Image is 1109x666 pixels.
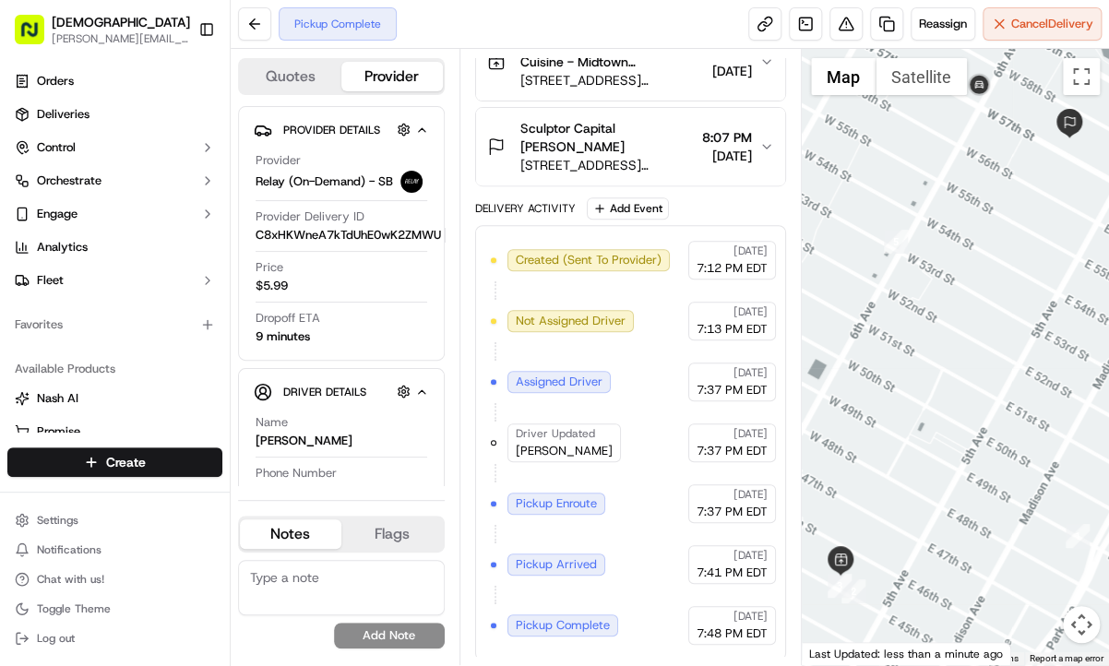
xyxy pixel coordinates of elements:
[37,513,78,528] span: Settings
[52,31,190,46] span: [PERSON_NAME][EMAIL_ADDRESS][DOMAIN_NAME]
[254,376,429,407] button: Driver Details
[37,272,64,289] span: Fleet
[516,556,597,573] span: Pickup Arrived
[18,74,336,103] p: Welcome 👋
[697,625,768,642] span: 7:48 PM EDT
[697,565,768,581] span: 7:41 PM EDT
[37,139,76,156] span: Control
[520,71,695,89] span: [STREET_ADDRESS][US_STATE]
[1063,606,1100,643] button: Map camera controls
[884,230,908,254] div: 5
[256,227,463,244] button: C8xHKWneA7kTdUhE0wK2ZMWU
[983,7,1102,41] button: CancelDelivery
[15,423,215,440] a: Promise
[7,384,222,413] button: Nash AI
[37,268,141,286] span: Knowledge Base
[476,23,785,101] button: [PERSON_NAME]'s Cuban Cuisine - Midtown [PERSON_NAME] Sharebite[STREET_ADDRESS][US_STATE]7:37 PM[...
[697,321,768,338] span: 7:13 PM EDT
[697,443,768,459] span: 7:37 PM EDT
[37,106,89,123] span: Deliveries
[256,310,320,327] span: Dropoff ETA
[7,566,222,592] button: Chat with us!
[1030,653,1103,663] a: Report a map error
[254,114,429,145] button: Provider Details
[283,385,366,399] span: Driver Details
[733,487,768,502] span: [DATE]
[18,176,52,209] img: 1736555255976-a54dd68f-1ca7-489b-9aae-adbdc363a1c4
[1063,58,1100,95] button: Toggle fullscreen view
[7,596,222,622] button: Toggle Theme
[1011,16,1093,32] span: Cancel Delivery
[37,631,75,646] span: Log out
[7,266,222,295] button: Fleet
[37,73,74,89] span: Orders
[63,176,303,195] div: Start new chat
[7,66,222,96] a: Orders
[256,414,288,431] span: Name
[7,354,222,384] div: Available Products
[37,542,101,557] span: Notifications
[37,601,111,616] span: Toggle Theme
[911,7,975,41] button: Reassign
[516,495,597,512] span: Pickup Enroute
[733,548,768,563] span: [DATE]
[733,244,768,258] span: [DATE]
[130,312,223,327] a: Powered byPylon
[919,16,967,32] span: Reassign
[149,260,304,293] a: 💻API Documentation
[733,609,768,624] span: [DATE]
[52,13,190,31] button: [DEMOGRAPHIC_DATA]
[7,310,222,339] div: Favorites
[256,433,352,449] div: [PERSON_NAME]
[7,7,191,52] button: [DEMOGRAPHIC_DATA][PERSON_NAME][EMAIL_ADDRESS][DOMAIN_NAME]
[37,423,80,440] span: Promise
[811,58,876,95] button: Show street map
[7,133,222,162] button: Control
[520,119,695,156] span: Sculptor Capital [PERSON_NAME]
[733,365,768,380] span: [DATE]
[702,128,752,147] span: 8:07 PM
[802,642,1011,665] div: Last Updated: less than a minute ago
[37,390,78,407] span: Nash AI
[516,313,626,329] span: Not Assigned Driver
[256,465,337,482] span: Phone Number
[341,519,443,549] button: Flags
[516,374,602,390] span: Assigned Driver
[37,239,88,256] span: Analytics
[240,519,341,549] button: Notes
[156,269,171,284] div: 💻
[256,152,301,169] span: Provider
[240,62,341,91] button: Quotes
[7,507,222,533] button: Settings
[828,574,852,598] div: 3
[702,62,752,80] span: [DATE]
[37,172,101,189] span: Orchestrate
[341,62,443,91] button: Provider
[283,123,380,137] span: Provider Details
[7,232,222,262] a: Analytics
[7,166,222,196] button: Orchestrate
[37,572,104,587] span: Chat with us!
[184,313,223,327] span: Pylon
[7,417,222,446] button: Promise
[256,208,364,225] span: Provider Delivery ID
[7,199,222,229] button: Engage
[314,182,336,204] button: Start new chat
[697,382,768,398] span: 7:37 PM EDT
[256,259,283,276] span: Price
[702,147,752,165] span: [DATE]
[806,641,867,665] img: Google
[520,156,695,174] span: [STREET_ADDRESS][US_STATE]
[11,260,149,293] a: 📗Knowledge Base
[806,641,867,665] a: Open this area in Google Maps (opens a new window)
[876,58,967,95] button: Show satellite imagery
[48,119,332,138] input: Got a question? Start typing here...
[174,268,296,286] span: API Documentation
[18,18,55,55] img: Nash
[15,390,215,407] a: Nash AI
[697,260,768,277] span: 7:12 PM EDT
[516,252,662,268] span: Created (Sent To Provider)
[7,447,222,477] button: Create
[516,426,595,441] span: Driver Updated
